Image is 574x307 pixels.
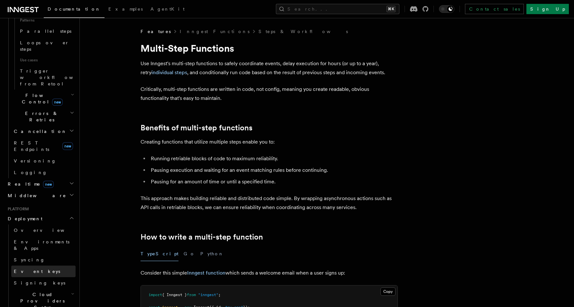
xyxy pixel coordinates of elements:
span: Versioning [14,158,56,163]
a: AgentKit [147,2,188,17]
p: Use Inngest's multi-step functions to safely coordinate events, delay execution for hours (or up ... [141,59,398,77]
span: Event keys [14,269,60,274]
a: Loops over steps [17,37,76,55]
button: Copy [380,287,396,296]
span: Logging [14,170,47,175]
button: Toggle dark mode [439,5,454,13]
span: import [149,293,162,297]
span: Errors & Retries [11,110,70,123]
a: Sign Up [526,4,569,14]
span: { Inngest } [162,293,187,297]
span: Patterns [17,15,76,25]
li: Pausing for an amount of time or until a specified time. [149,177,398,186]
span: Realtime [5,181,54,187]
button: Python [200,247,224,261]
a: Syncing [11,254,76,266]
span: AgentKit [150,6,185,12]
span: Middleware [5,192,66,199]
a: Signing keys [11,277,76,289]
p: Consider this simple which sends a welcome email when a user signs up: [141,268,398,277]
button: Deployment [5,213,76,224]
span: Environments & Apps [14,239,69,251]
a: Contact sales [465,4,524,14]
a: Event keys [11,266,76,277]
h1: Multi-Step Functions [141,42,398,54]
li: Running retriable blocks of code to maximum reliability. [149,154,398,163]
li: Pausing execution and waiting for an event matching rules before continuing. [149,166,398,175]
p: Critically, multi-step functions are written in code, not config, meaning you create readable, ob... [141,85,398,103]
a: Inngest function [187,270,225,276]
span: from [187,293,196,297]
span: Flow Control [11,92,71,105]
span: Features [141,28,171,35]
a: Steps & Workflows [259,28,348,35]
button: Go [184,247,195,261]
a: Inngest Functions [180,28,250,35]
span: Deployment [5,215,42,222]
a: Logging [11,167,76,178]
a: Versioning [11,155,76,167]
a: individual steps [151,69,187,75]
p: This approach makes building reliable and distributed code simple. By wrapping asynchronous actio... [141,194,398,212]
button: Middleware [5,190,76,201]
button: Flow Controlnew [11,90,76,108]
span: "inngest" [198,293,218,297]
button: Cancellation [11,126,76,137]
a: Documentation [44,2,105,18]
span: Parallel steps [20,29,71,34]
a: Examples [105,2,147,17]
span: new [62,142,73,150]
span: Use cases [17,55,76,65]
a: How to write a multi-step function [141,232,263,241]
a: Overview [11,224,76,236]
span: new [52,99,63,106]
a: Parallel steps [17,25,76,37]
kbd: ⌘K [387,6,396,12]
span: Documentation [48,6,101,12]
a: Environments & Apps [11,236,76,254]
span: REST Endpoints [14,140,49,152]
span: ; [218,293,221,297]
button: TypeScript [141,247,178,261]
span: Trigger workflows from Retool [20,68,91,86]
a: Benefits of multi-step functions [141,123,252,132]
button: Realtimenew [5,178,76,190]
span: Platform [5,206,29,212]
span: new [43,181,54,188]
button: Errors & Retries [11,108,76,126]
span: Loops over steps [20,40,69,52]
span: Examples [108,6,143,12]
span: Cancellation [11,128,67,135]
a: Trigger workflows from Retool [17,65,76,90]
a: REST Endpointsnew [11,137,76,155]
span: Signing keys [14,280,65,285]
button: Search...⌘K [276,4,399,14]
span: Syncing [14,257,45,262]
span: Overview [14,228,80,233]
p: Creating functions that utilize multiple steps enable you to: [141,137,398,146]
